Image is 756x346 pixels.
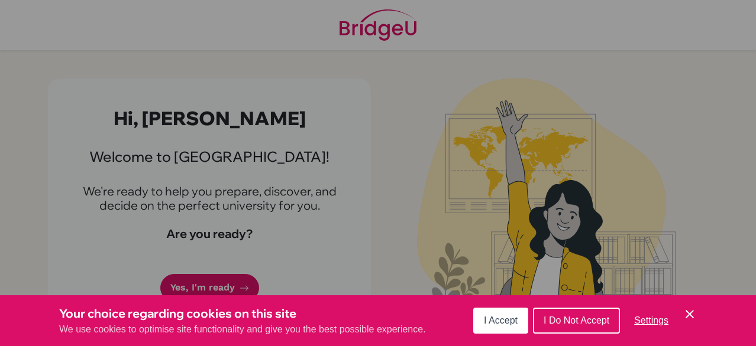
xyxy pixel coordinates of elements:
span: I Accept [484,315,518,325]
button: I Do Not Accept [533,308,620,334]
span: I Do Not Accept [544,315,609,325]
button: I Accept [473,308,528,334]
button: Save and close [683,307,697,321]
button: Settings [625,309,678,332]
span: Settings [634,315,668,325]
p: We use cookies to optimise site functionality and give you the best possible experience. [59,322,426,337]
h3: Your choice regarding cookies on this site [59,305,426,322]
